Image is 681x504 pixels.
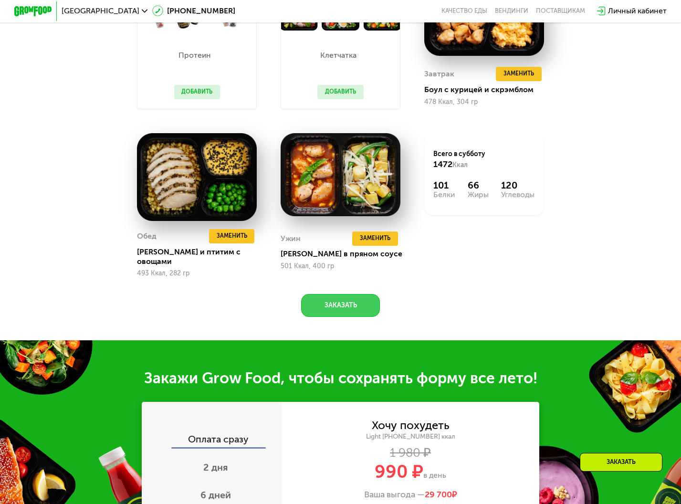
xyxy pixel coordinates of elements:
button: Заменить [209,229,255,243]
div: 493 Ккал, 282 гр [137,270,257,277]
button: Добавить [317,85,364,99]
div: Белки [433,191,455,199]
a: Вендинги [495,7,528,15]
div: Обед [137,229,157,243]
div: Заказать [580,453,662,472]
span: Заменить [360,234,390,243]
span: Ккал [452,161,468,169]
span: [GEOGRAPHIC_DATA] [62,7,139,15]
div: 120 [501,180,534,191]
div: Углеводы [501,191,534,199]
span: 2 дня [203,462,228,473]
div: Жиры [468,191,489,199]
div: Хочу похудеть [372,420,450,431]
div: 66 [468,180,489,191]
div: Ваша выгода — [282,490,539,500]
a: Качество еды [441,7,487,15]
div: [PERSON_NAME] и птитим с овощами [137,247,264,266]
p: Клетчатка [317,52,359,59]
div: 1 980 ₽ [282,448,539,458]
div: Всего в субботу [433,149,534,170]
span: ₽ [425,490,457,500]
div: Личный кабинет [608,5,667,17]
div: 478 Ккал, 304 гр [424,98,544,106]
span: Заменить [217,231,247,241]
p: Протеин [174,52,216,59]
a: [PHONE_NUMBER] [152,5,236,17]
span: 6 дней [200,489,231,501]
span: 29 700 [425,489,452,500]
span: 990 ₽ [375,461,423,483]
div: поставщикам [536,7,585,15]
div: Light [PHONE_NUMBER] ккал [282,432,539,441]
button: Добавить [174,85,220,99]
div: 501 Ккал, 400 гр [281,262,400,270]
div: Оплата сразу [143,435,282,447]
div: 101 [433,180,455,191]
button: Заменить [352,231,398,246]
span: Заменить [503,69,534,79]
span: в день [423,471,446,480]
button: Заказать [301,294,380,317]
span: 1472 [433,159,452,169]
div: Ужин [281,231,301,246]
div: Завтрак [424,67,454,81]
button: Заменить [496,67,542,81]
div: Боул с курицей и скрэмблом [424,85,552,94]
div: [PERSON_NAME] в пряном соусе [281,249,408,259]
